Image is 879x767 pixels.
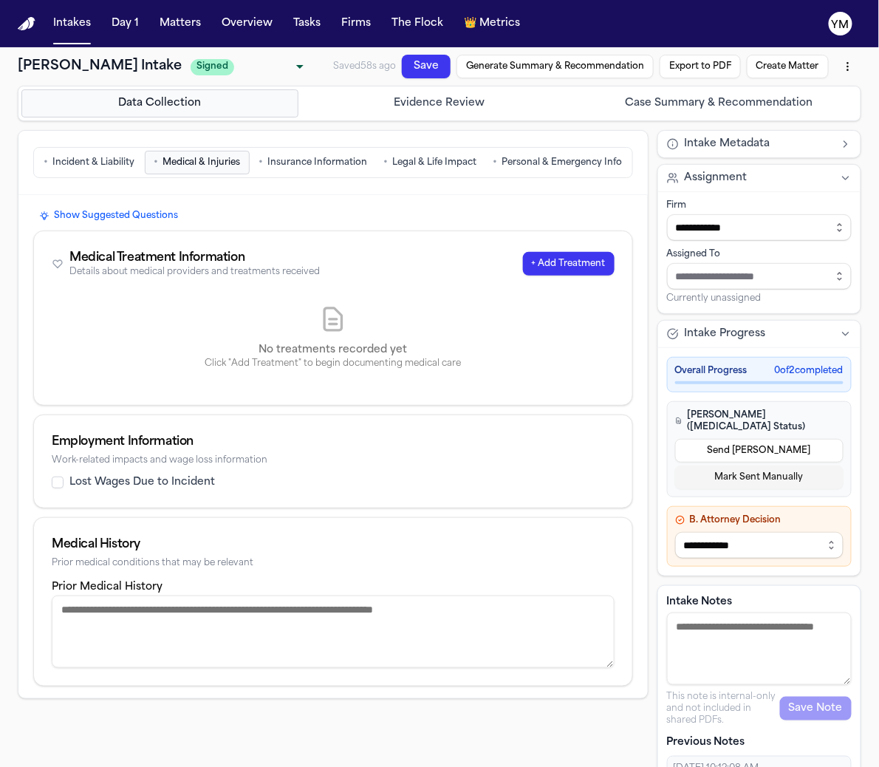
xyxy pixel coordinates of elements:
button: Go to Legal & Life Impact [377,151,484,174]
span: Intake Metadata [685,137,770,151]
img: Finch Logo [18,17,35,31]
a: Home [18,17,35,31]
div: Medical History [52,536,615,553]
button: Go to Personal & Emergency Info [487,151,629,174]
div: Medical Treatment Information [69,249,320,267]
label: Prior Medical History [52,582,163,593]
button: Overview [216,10,278,37]
button: Go to Insurance Information [253,151,374,174]
span: • [384,155,389,170]
button: Show Suggested Questions [33,207,184,225]
input: Select firm [667,214,852,241]
span: • [154,155,158,170]
button: Intake Progress [658,321,861,347]
span: Intake Progress [685,327,766,341]
div: Update intake status [191,56,309,77]
h4: B. Attorney Decision [675,514,844,526]
button: The Flock [386,10,449,37]
p: This note is internal-only and not included in shared PDFs. [667,691,781,726]
span: • [493,155,498,170]
button: Tasks [287,10,326,37]
input: Assign to staff member [667,263,852,290]
span: Incident & Liability [52,157,134,168]
button: Send [PERSON_NAME] [675,439,844,463]
span: Insurance Information [268,157,368,168]
button: Export to PDF [660,55,741,78]
div: Firm [667,200,852,211]
span: Personal & Emergency Info [502,157,623,168]
div: Work-related impacts and wage loss information [52,455,615,466]
button: Save [402,55,451,78]
button: Intake Metadata [658,131,861,157]
button: Go to Incident & Liability [37,151,142,174]
span: Medical & Injuries [163,157,241,168]
button: Intakes [47,10,97,37]
button: Generate Summary & Recommendation [456,55,654,78]
button: Day 1 [106,10,145,37]
span: Legal & Life Impact [393,157,477,168]
textarea: Intake notes [667,613,852,685]
div: Prior medical conditions that may be relevant [52,558,615,569]
nav: Intake steps [21,89,858,117]
p: Previous Notes [667,735,852,750]
button: Create Matter [747,55,829,78]
span: 0 of 2 completed [775,365,844,377]
span: Currently unassigned [667,293,762,304]
span: • [259,155,264,170]
div: Assigned To [667,248,852,260]
button: Go to Case Summary & Recommendation step [581,89,858,117]
h1: [PERSON_NAME] Intake [18,56,182,77]
button: Go to Medical & Injuries [145,151,250,174]
button: crownMetrics [458,10,526,37]
button: Firms [335,10,377,37]
span: Overall Progress [675,365,748,377]
span: Assignment [685,171,748,185]
button: Mark Sent Manually [675,466,844,489]
label: Intake Notes [667,595,852,610]
div: Details about medical providers and treatments received [69,267,320,278]
h4: [PERSON_NAME] ([MEDICAL_DATA] Status) [675,409,844,433]
div: Employment Information [52,433,615,451]
button: Assignment [658,165,861,191]
button: Matters [154,10,207,37]
p: No treatments recorded yet [52,343,615,358]
label: Lost Wages Due to Incident [69,475,215,490]
textarea: Prior medical history [52,596,615,668]
button: + Add Treatment [523,252,615,276]
p: Click "Add Treatment" to begin documenting medical care [52,358,615,369]
button: Go to Data Collection step [21,89,298,117]
button: More actions [835,53,861,80]
button: Go to Evidence Review step [301,89,578,117]
span: • [44,155,48,170]
span: Saved 58s ago [333,62,396,71]
span: Signed [191,59,234,75]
